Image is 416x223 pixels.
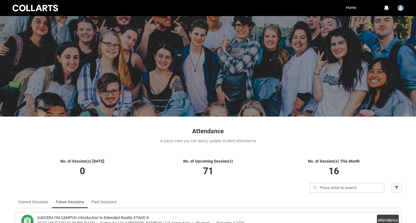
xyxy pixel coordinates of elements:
[398,5,404,11] img: Mark.Egan
[309,183,384,193] input: Press enter to search
[37,215,148,221] h3: GADIER4 ON-CAMPUS Introduction to Extended Reality STAGE 4
[80,166,85,176] span: 0
[183,159,233,163] span: No. of Upcoming Session(s)
[18,196,48,208] a: Current Sessions
[396,2,405,12] button: User Profile Mark.Egan
[203,166,213,176] span: 71
[15,196,52,208] li: Current Sessions
[15,138,402,144] div: A place were you can easily update student attendance
[392,183,402,193] button: Filter
[308,159,360,163] span: No. of Session(s) This Month
[91,196,117,208] a: Past Sessions
[60,159,104,163] span: No. of Session(s) [DATE]
[344,3,358,12] a: Home
[52,196,88,208] li: Future Sessions
[192,127,224,135] span: Attendance
[329,166,339,176] span: 16
[88,196,120,208] li: Past Sessions
[56,196,84,208] a: Future Sessions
